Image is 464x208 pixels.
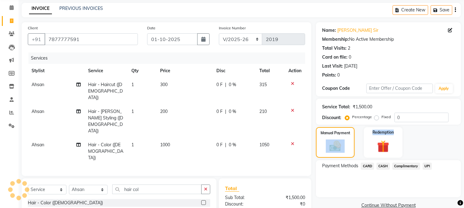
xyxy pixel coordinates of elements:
[160,82,168,87] span: 300
[88,142,123,160] span: Hair - Color ([DEMOGRAPHIC_DATA])
[156,64,213,78] th: Price
[28,200,103,206] div: Hair - Color ([DEMOGRAPHIC_DATA])
[259,142,269,148] span: 1050
[220,194,265,201] div: Sub Total:
[32,142,44,148] span: Ahsan
[377,163,390,170] span: CASH
[372,130,394,135] label: Redemption
[435,84,453,93] button: Apply
[160,142,170,148] span: 1000
[32,82,44,87] span: Ahsan
[59,6,103,11] a: PREVIOUS INVOICES
[322,114,341,121] div: Discount:
[225,81,226,88] span: |
[229,108,236,115] span: 0 %
[337,27,378,34] a: [PERSON_NAME] Sir
[322,36,455,43] div: No Active Membership
[392,163,420,170] span: Complimentary
[322,36,349,43] div: Membership:
[216,81,223,88] span: 0 F
[131,109,134,114] span: 1
[321,130,350,136] label: Manual Payment
[423,163,432,170] span: UPI
[322,104,350,110] div: Service Total:
[28,25,38,31] label: Client
[29,3,52,14] a: INVOICE
[352,114,372,120] label: Percentage
[219,25,246,31] label: Invoice Number
[337,72,340,78] div: 0
[229,142,236,148] span: 0 %
[373,139,393,154] img: _gift.svg
[84,64,128,78] th: Service
[45,33,138,45] input: Search by Name/Mobile/Email/Code
[28,52,310,64] div: Services
[225,185,239,192] span: Total
[322,72,336,78] div: Points:
[259,82,267,87] span: 315
[366,84,432,93] input: Enter Offer / Coupon Code
[259,109,267,114] span: 210
[322,85,366,92] div: Coupon Code
[229,81,236,88] span: 0 %
[322,63,343,69] div: Last Visit:
[112,185,202,194] input: Search or Scan
[128,64,156,78] th: Qty
[393,5,428,15] button: Create New
[28,33,45,45] button: +91
[220,201,265,207] div: Discount:
[32,109,44,114] span: Ahsan
[322,163,358,169] span: Payment Methods
[326,139,344,153] img: _cash.svg
[160,109,168,114] span: 200
[88,82,123,100] span: Hair - Haircut ([DEMOGRAPHIC_DATA])
[381,114,391,120] label: Fixed
[147,25,155,31] label: Date
[348,45,350,52] div: 2
[216,108,223,115] span: 0 F
[88,109,123,134] span: Hair - [PERSON_NAME] Styling ([DEMOGRAPHIC_DATA])
[322,54,347,60] div: Card on file:
[361,163,374,170] span: CARD
[131,82,134,87] span: 1
[256,64,285,78] th: Total
[225,108,226,115] span: |
[28,64,84,78] th: Stylist
[322,45,347,52] div: Total Visits:
[344,63,357,69] div: [DATE]
[353,104,372,110] div: ₹1,500.00
[349,54,351,60] div: 0
[265,194,310,201] div: ₹1,500.00
[131,142,134,148] span: 1
[225,142,226,148] span: |
[322,27,336,34] div: Name:
[265,201,310,207] div: ₹0
[285,64,305,78] th: Action
[431,5,452,15] button: Save
[216,142,223,148] span: 0 F
[213,64,256,78] th: Disc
